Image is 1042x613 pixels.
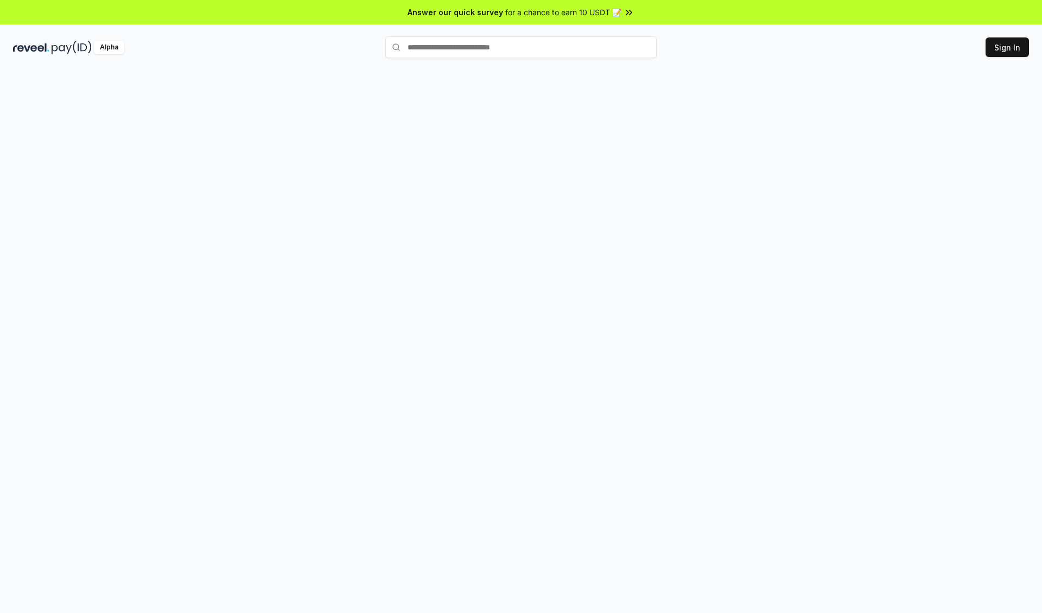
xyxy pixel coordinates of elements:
div: Alpha [94,41,124,54]
span: Answer our quick survey [408,7,503,18]
button: Sign In [986,37,1029,57]
img: reveel_dark [13,41,49,54]
span: for a chance to earn 10 USDT 📝 [505,7,621,18]
img: pay_id [52,41,92,54]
